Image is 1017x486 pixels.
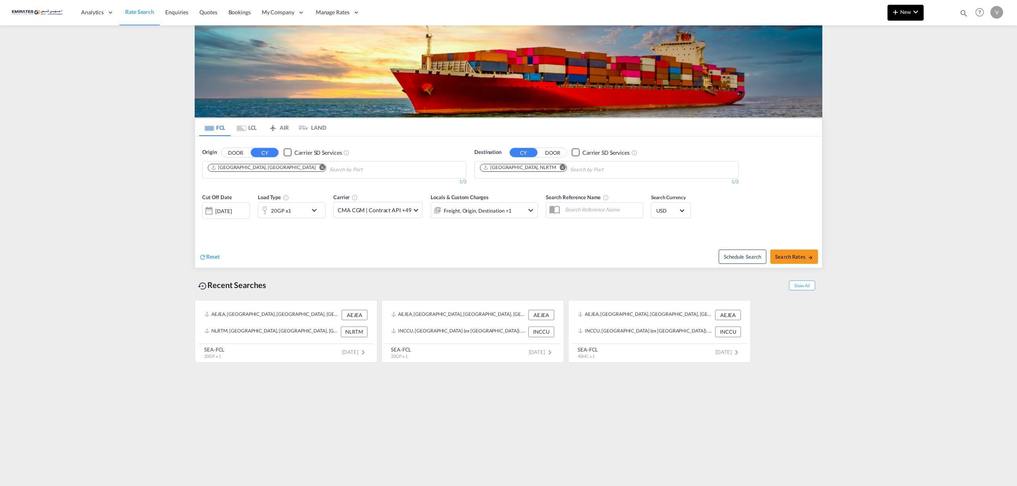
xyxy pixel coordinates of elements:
div: Carrier SD Services [294,149,342,157]
div: [DATE] [202,202,250,219]
div: V [990,6,1003,19]
span: Reset [206,253,220,260]
button: CY [510,148,538,157]
input: Chips input. [570,163,646,176]
md-icon: icon-chevron-right [732,348,741,357]
div: Carrier SD Services [582,149,630,157]
button: Search Ratesicon-arrow-right [770,250,818,264]
div: SEA-FCL [204,346,224,353]
span: Show All [789,280,815,290]
md-icon: The selected Trucker/Carrierwill be displayed in the rate results If the rates are from another f... [352,194,358,201]
recent-search-card: AEJEA, [GEOGRAPHIC_DATA], [GEOGRAPHIC_DATA], [GEOGRAPHIC_DATA], [GEOGRAPHIC_DATA] AEJEAINCCU, [GE... [568,300,751,363]
md-select: Select Currency: $ USDUnited States Dollar [655,205,686,216]
span: Bookings [228,9,251,15]
md-tab-item: FCL [199,119,231,136]
button: DOOR [539,148,567,157]
input: Search Reference Name [561,204,643,215]
span: 20GP x 1 [391,353,408,359]
span: CMA CGM | Contract API +49 [338,206,411,214]
span: Origin [202,148,217,156]
span: [DATE] [342,349,368,355]
div: 1/3 [474,179,739,185]
md-datepicker: Select [202,218,208,229]
span: Enquiries [165,9,188,15]
div: Jebel Ali, AEJEA [211,164,315,171]
div: icon-refreshReset [199,253,220,261]
span: New [891,9,920,15]
div: icon-magnify [959,9,968,21]
span: Search Reference Name [546,194,609,200]
div: 20GP x1 [271,205,291,216]
div: Freight Origin Destination Factory Stuffingicon-chevron-down [431,202,538,218]
span: Rate Search [125,8,154,15]
md-tab-item: LAND [294,119,326,136]
span: Destination [474,148,501,156]
span: Locals & Custom Charges [431,194,489,200]
button: Remove [555,164,567,172]
md-icon: icon-plus 400-fg [891,7,900,17]
span: Cut Off Date [202,194,232,200]
span: [DATE] [529,349,555,355]
span: Help [973,6,986,19]
md-icon: icon-chevron-down [911,7,920,17]
div: NLRTM [341,327,367,337]
md-checkbox: Checkbox No Ink [284,148,342,157]
md-icon: icon-airplane [268,123,278,129]
recent-search-card: AEJEA, [GEOGRAPHIC_DATA], [GEOGRAPHIC_DATA], [GEOGRAPHIC_DATA], [GEOGRAPHIC_DATA] AEJEAINCCU, [GE... [381,300,564,363]
button: DOOR [222,148,249,157]
span: Analytics [81,8,104,16]
div: Freight Origin Destination Factory Stuffing [444,205,512,216]
img: c67187802a5a11ec94275b5db69a26e6.png [12,4,66,21]
md-icon: icon-magnify [959,9,968,17]
div: INCCU [528,327,554,337]
button: Note: By default Schedule search will only considerorigin ports, destination ports and cut off da... [719,250,766,264]
md-icon: icon-arrow-right [808,255,813,260]
div: SEA-FCL [391,346,411,353]
md-icon: Your search will be saved by the below given name [603,194,609,201]
recent-search-card: AEJEA, [GEOGRAPHIC_DATA], [GEOGRAPHIC_DATA], [GEOGRAPHIC_DATA], [GEOGRAPHIC_DATA] AEJEANLRTM, [GE... [195,300,377,363]
span: Quotes [199,9,217,15]
div: AEJEA [528,310,554,320]
md-icon: icon-refresh [199,254,206,261]
div: Recent Searches [195,276,269,294]
div: AEJEA [715,310,741,320]
span: Search Currency [651,194,686,200]
span: [DATE] [715,349,741,355]
md-icon: icon-chevron-down [309,206,323,215]
div: INCCU, Kolkata (ex Calcutta), India, Indian Subcontinent, Asia Pacific [391,327,526,337]
div: INCCU, Kolkata (ex Calcutta), India, Indian Subcontinent, Asia Pacific [578,327,713,337]
div: AEJEA [342,310,367,320]
div: INCCU [715,327,741,337]
md-pagination-wrapper: Use the left and right arrow keys to navigate between tabs [199,119,326,136]
md-icon: icon-chevron-down [526,206,536,215]
div: OriginDOOR CY Checkbox No InkUnchecked: Search for CY (Container Yard) services for all selected ... [195,136,822,268]
span: Load Type [258,194,289,200]
span: Carrier [333,194,358,200]
span: 20GP x 1 [204,353,221,359]
span: 40HC x 1 [578,353,595,359]
md-icon: Unchecked: Search for CY (Container Yard) services for all selected carriers.Checked : Search for... [343,150,350,156]
span: USD [656,207,679,214]
md-icon: icon-chevron-right [358,348,368,357]
div: Press delete to remove this chip. [483,164,558,171]
div: SEA-FCL [578,346,598,353]
img: LCL+%26+FCL+BACKGROUND.png [195,25,822,117]
div: [DATE] [215,207,232,215]
div: AEJEA, Jebel Ali, United Arab Emirates, Middle East, Middle East [578,310,713,320]
md-tab-item: AIR [263,119,294,136]
md-chips-wrap: Chips container. Use arrow keys to select chips. [479,161,649,176]
div: NLRTM, Rotterdam, Netherlands, Western Europe, Europe [205,327,339,337]
button: CY [251,148,278,157]
div: Help [973,6,990,20]
md-chips-wrap: Chips container. Use arrow keys to select chips. [207,161,408,176]
span: My Company [262,8,294,16]
div: 1/3 [202,179,466,185]
md-icon: icon-information-outline [283,194,289,201]
div: Press delete to remove this chip. [211,164,317,171]
button: icon-plus 400-fgNewicon-chevron-down [887,5,924,21]
md-icon: icon-chevron-right [545,348,555,357]
div: 20GP x1icon-chevron-down [258,202,325,218]
span: Manage Rates [316,8,350,16]
div: AEJEA, Jebel Ali, United Arab Emirates, Middle East, Middle East [391,310,526,320]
